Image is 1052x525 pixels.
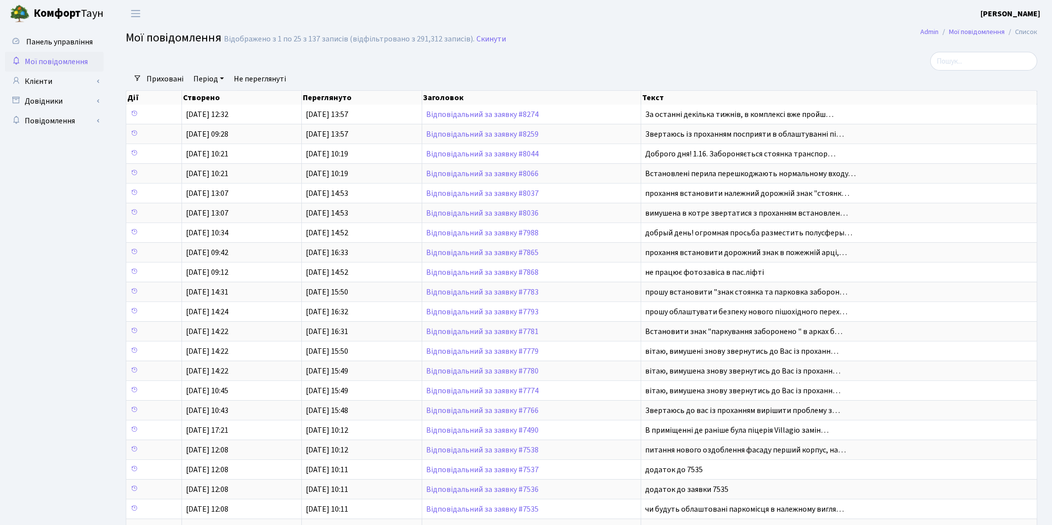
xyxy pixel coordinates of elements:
[186,149,228,159] span: [DATE] 10:21
[26,37,93,47] span: Панель управління
[186,445,228,455] span: [DATE] 12:08
[306,227,348,238] span: [DATE] 14:52
[920,27,939,37] a: Admin
[230,71,290,87] a: Не переглянуті
[186,267,228,278] span: [DATE] 09:12
[645,208,848,219] span: вимушена в котре звертатися з проханням встановлен…
[186,504,228,515] span: [DATE] 12:08
[645,366,840,376] span: вітаю, вимушена знову звернутись до Вас із проханн…
[5,72,104,91] a: Клієнти
[186,227,228,238] span: [DATE] 10:34
[34,5,104,22] span: Таун
[645,306,847,317] span: прошу облаштувати безпеку нового пішохідного перех…
[306,445,348,455] span: [DATE] 10:12
[426,366,539,376] a: Відповідальний за заявку #7780
[306,326,348,337] span: [DATE] 16:31
[302,91,422,105] th: Переглянуто
[645,405,840,416] span: Звертаюсь до вас із проханням вирішити проблему з…
[10,4,30,24] img: logo.png
[645,188,849,199] span: прохання встановити належний дорожній знак "стоянк…
[645,168,856,179] span: Встановлені перила перешкоджають нормальному входу…
[306,129,348,140] span: [DATE] 13:57
[949,27,1005,37] a: Мої повідомлення
[306,149,348,159] span: [DATE] 10:19
[306,267,348,278] span: [DATE] 14:52
[645,287,847,298] span: прошу встановити "знак стоянка та парковка заборон…
[426,425,539,436] a: Відповідальний за заявку #7490
[426,464,539,475] a: Відповідальний за заявку #7537
[306,385,348,396] span: [DATE] 15:49
[306,208,348,219] span: [DATE] 14:53
[189,71,228,87] a: Період
[641,91,1038,105] th: Текст
[426,445,539,455] a: Відповідальний за заявку #7538
[186,188,228,199] span: [DATE] 13:07
[426,326,539,337] a: Відповідальний за заявку #7781
[426,385,539,396] a: Відповідальний за заявку #7774
[306,484,348,495] span: [DATE] 10:11
[645,464,703,475] span: додаток до 7535
[186,385,228,396] span: [DATE] 10:45
[645,267,764,278] span: не працює фотозавіса в пас.ліфті
[306,464,348,475] span: [DATE] 10:11
[306,168,348,179] span: [DATE] 10:19
[426,287,539,298] a: Відповідальний за заявку #7783
[123,5,148,22] button: Переключити навігацію
[186,109,228,120] span: [DATE] 12:32
[306,346,348,357] span: [DATE] 15:50
[645,129,844,140] span: Звертаюсь із проханням посприяти в облаштуванні пі…
[5,91,104,111] a: Довідники
[143,71,187,87] a: Приховані
[186,247,228,258] span: [DATE] 09:42
[645,445,846,455] span: питання нового оздоблення фасаду перший корпус, на…
[645,149,835,159] span: Доброго дня! 1.16. Забороняється стоянка транспор…
[645,425,829,436] span: В приміщенні де раніше була піцерія Villagio замін…
[306,247,348,258] span: [DATE] 16:33
[426,267,539,278] a: Відповідальний за заявку #7868
[476,35,506,44] a: Скинути
[426,227,539,238] a: Відповідальний за заявку #7988
[5,111,104,131] a: Повідомлення
[186,405,228,416] span: [DATE] 10:43
[645,109,834,120] span: За останні декілька тижнів, в комплексі вже пройш…
[306,287,348,298] span: [DATE] 15:50
[426,149,539,159] a: Відповідальний за заявку #8044
[186,287,228,298] span: [DATE] 14:31
[426,346,539,357] a: Відповідальний за заявку #7779
[186,208,228,219] span: [DATE] 13:07
[426,208,539,219] a: Відповідальний за заявку #8036
[426,109,539,120] a: Відповідальний за заявку #8274
[25,56,88,67] span: Мої повідомлення
[34,5,81,21] b: Комфорт
[306,306,348,317] span: [DATE] 16:32
[645,504,844,515] span: чи будуть облаштовані паркомісця в належному вигля…
[186,366,228,376] span: [DATE] 14:22
[1005,27,1037,37] li: Список
[980,8,1040,20] a: [PERSON_NAME]
[426,247,539,258] a: Відповідальний за заявку #7865
[186,346,228,357] span: [DATE] 14:22
[306,425,348,436] span: [DATE] 10:12
[306,405,348,416] span: [DATE] 15:48
[306,366,348,376] span: [DATE] 15:49
[426,129,539,140] a: Відповідальний за заявку #8259
[645,326,842,337] span: Встановити знак "паркування заборонено " в арках б…
[186,425,228,436] span: [DATE] 17:21
[186,464,228,475] span: [DATE] 12:08
[306,504,348,515] span: [DATE] 10:11
[126,29,221,46] span: Мої повідомлення
[906,22,1052,42] nav: breadcrumb
[426,484,539,495] a: Відповідальний за заявку #7536
[186,168,228,179] span: [DATE] 10:21
[645,346,838,357] span: вітаю, вимушені знову звернутись до Вас із проханн…
[224,35,474,44] div: Відображено з 1 по 25 з 137 записів (відфільтровано з 291,312 записів).
[645,227,852,238] span: добрый день! огромная просьба разместить полусферы…
[426,168,539,179] a: Відповідальний за заявку #8066
[186,484,228,495] span: [DATE] 12:08
[645,385,840,396] span: вітаю, вимушена знову звернутись до Вас із проханн…
[306,188,348,199] span: [DATE] 14:53
[422,91,641,105] th: Заголовок
[426,504,539,515] a: Відповідальний за заявку #7535
[126,91,182,105] th: Дії
[186,306,228,317] span: [DATE] 14:24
